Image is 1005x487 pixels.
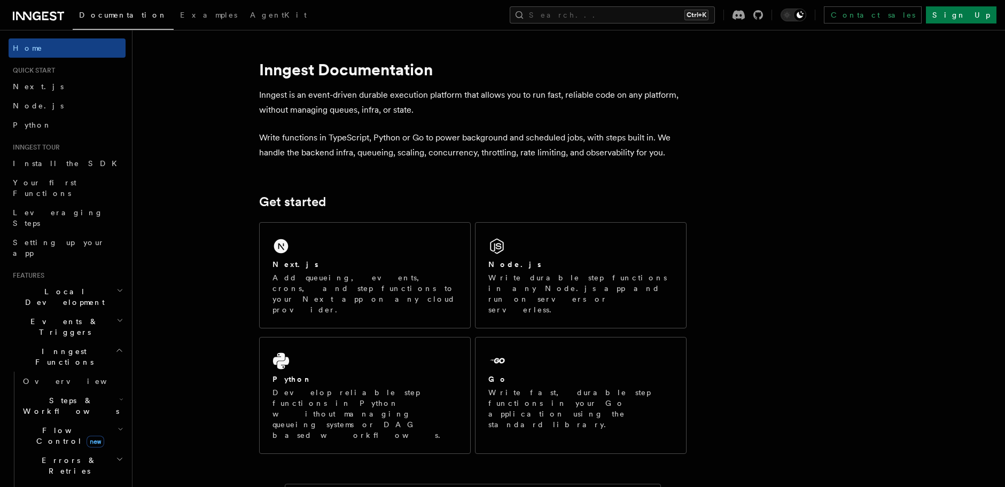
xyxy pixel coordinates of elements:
[13,178,76,198] span: Your first Functions
[9,38,126,58] a: Home
[9,66,55,75] span: Quick start
[272,387,457,441] p: Develop reliable step functions in Python without managing queueing systems or DAG based workflows.
[259,130,687,160] p: Write functions in TypeScript, Python or Go to power background and scheduled jobs, with steps bu...
[9,154,126,173] a: Install the SDK
[475,222,687,328] a: Node.jsWrite durable step functions in any Node.js app and run on servers or serverless.
[259,60,687,79] h1: Inngest Documentation
[488,374,508,384] h2: Go
[781,9,806,21] button: Toggle dark mode
[180,11,237,19] span: Examples
[684,10,708,20] kbd: Ctrl+K
[9,286,116,308] span: Local Development
[475,337,687,454] a: GoWrite fast, durable step functions in your Go application using the standard library.
[9,143,60,152] span: Inngest tour
[824,6,922,23] a: Contact sales
[13,159,123,168] span: Install the SDK
[9,96,126,115] a: Node.js
[259,194,326,209] a: Get started
[13,238,105,257] span: Setting up your app
[73,3,174,30] a: Documentation
[13,208,103,227] span: Leveraging Steps
[13,82,64,91] span: Next.js
[244,3,313,29] a: AgentKit
[13,43,43,53] span: Home
[87,436,104,447] span: new
[510,6,715,23] button: Search...Ctrl+K
[23,377,133,386] span: Overview
[488,272,673,315] p: Write durable step functions in any Node.js app and run on servers or serverless.
[19,391,126,421] button: Steps & Workflows
[9,282,126,312] button: Local Development
[272,259,318,270] h2: Next.js
[272,374,312,384] h2: Python
[259,88,687,117] p: Inngest is an event-driven durable execution platform that allows you to run fast, reliable code ...
[19,421,126,451] button: Flow Controlnew
[488,387,673,430] p: Write fast, durable step functions in your Go application using the standard library.
[9,346,115,367] span: Inngest Functions
[13,101,64,110] span: Node.js
[9,271,44,280] span: Features
[9,115,126,135] a: Python
[250,11,307,19] span: AgentKit
[9,312,126,342] button: Events & Triggers
[19,455,116,476] span: Errors & Retries
[19,425,118,446] span: Flow Control
[174,3,244,29] a: Examples
[259,222,471,328] a: Next.jsAdd queueing, events, crons, and step functions to your Next app on any cloud provider.
[9,233,126,263] a: Setting up your app
[9,342,126,372] button: Inngest Functions
[19,395,119,417] span: Steps & Workflows
[19,372,126,391] a: Overview
[13,121,52,129] span: Python
[488,259,541,270] h2: Node.js
[9,173,126,203] a: Your first Functions
[9,203,126,233] a: Leveraging Steps
[926,6,996,23] a: Sign Up
[9,316,116,337] span: Events & Triggers
[272,272,457,315] p: Add queueing, events, crons, and step functions to your Next app on any cloud provider.
[79,11,167,19] span: Documentation
[9,77,126,96] a: Next.js
[19,451,126,481] button: Errors & Retries
[259,337,471,454] a: PythonDevelop reliable step functions in Python without managing queueing systems or DAG based wo...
